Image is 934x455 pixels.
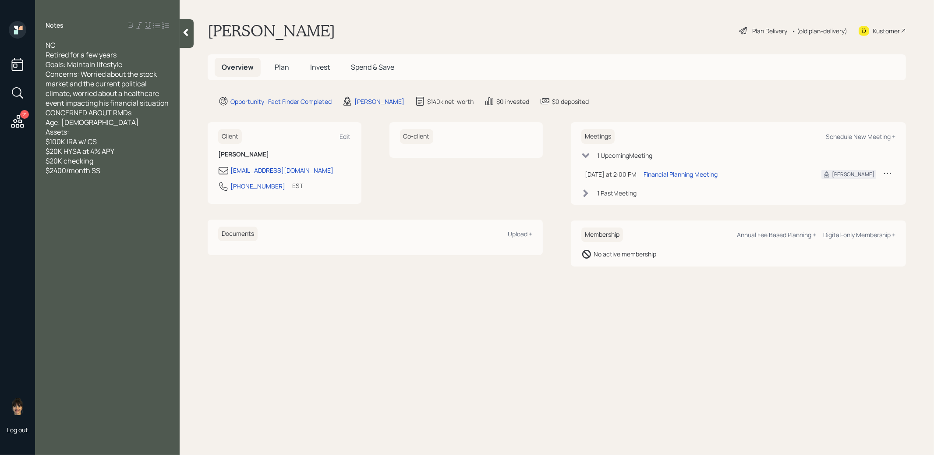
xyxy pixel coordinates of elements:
div: [PERSON_NAME] [354,97,404,106]
div: Log out [7,426,28,434]
div: Annual Fee Based Planning + [737,231,816,239]
span: Overview [222,62,254,72]
div: 21 [20,110,29,119]
div: Edit [340,132,351,141]
label: Notes [46,21,64,30]
div: Financial Planning Meeting [644,170,718,179]
div: [PHONE_NUMBER] [230,181,285,191]
div: $140k net-worth [427,97,474,106]
span: NC Retired for a few years Goals: Maintain lifestyle Concerns: Worried about the stock market and... [46,40,169,175]
div: [EMAIL_ADDRESS][DOMAIN_NAME] [230,166,333,175]
span: Plan [275,62,289,72]
div: [DATE] at 2:00 PM [585,170,637,179]
h6: Co-client [400,129,433,144]
h6: Client [218,129,242,144]
div: Upload + [508,230,532,238]
div: [PERSON_NAME] [832,171,874,178]
div: No active membership [594,249,656,259]
div: Digital-only Membership + [823,231,895,239]
h1: [PERSON_NAME] [208,21,335,40]
img: treva-nostdahl-headshot.png [9,398,26,415]
h6: Documents [218,227,258,241]
div: $0 invested [496,97,529,106]
h6: Meetings [581,129,615,144]
div: EST [292,181,303,190]
h6: [PERSON_NAME] [218,151,351,158]
span: Invest [310,62,330,72]
span: Spend & Save [351,62,394,72]
div: Kustomer [873,26,900,36]
div: • (old plan-delivery) [792,26,847,36]
div: $0 deposited [552,97,589,106]
div: 1 Upcoming Meeting [597,151,652,160]
div: Plan Delivery [752,26,787,36]
div: Schedule New Meeting + [826,132,895,141]
div: Opportunity · Fact Finder Completed [230,97,332,106]
h6: Membership [581,227,623,242]
div: 1 Past Meeting [597,188,637,198]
